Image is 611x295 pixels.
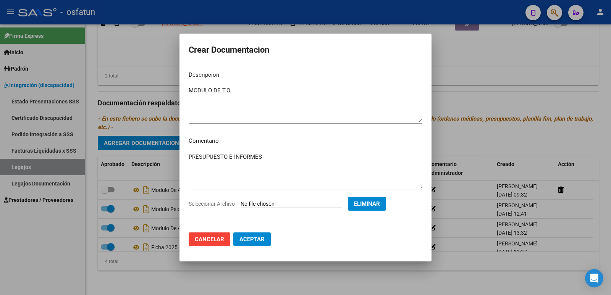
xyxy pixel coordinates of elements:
div: Open Intercom Messenger [585,269,603,287]
span: Eliminar [354,200,380,207]
span: Cancelar [195,236,224,243]
h2: Crear Documentacion [189,43,422,57]
button: Cancelar [189,232,230,246]
span: Aceptar [239,236,265,243]
p: Comentario [189,137,422,145]
p: Descripcion [189,71,422,79]
span: Seleccionar Archivo [189,201,235,207]
button: Eliminar [348,197,386,211]
button: Aceptar [233,232,271,246]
